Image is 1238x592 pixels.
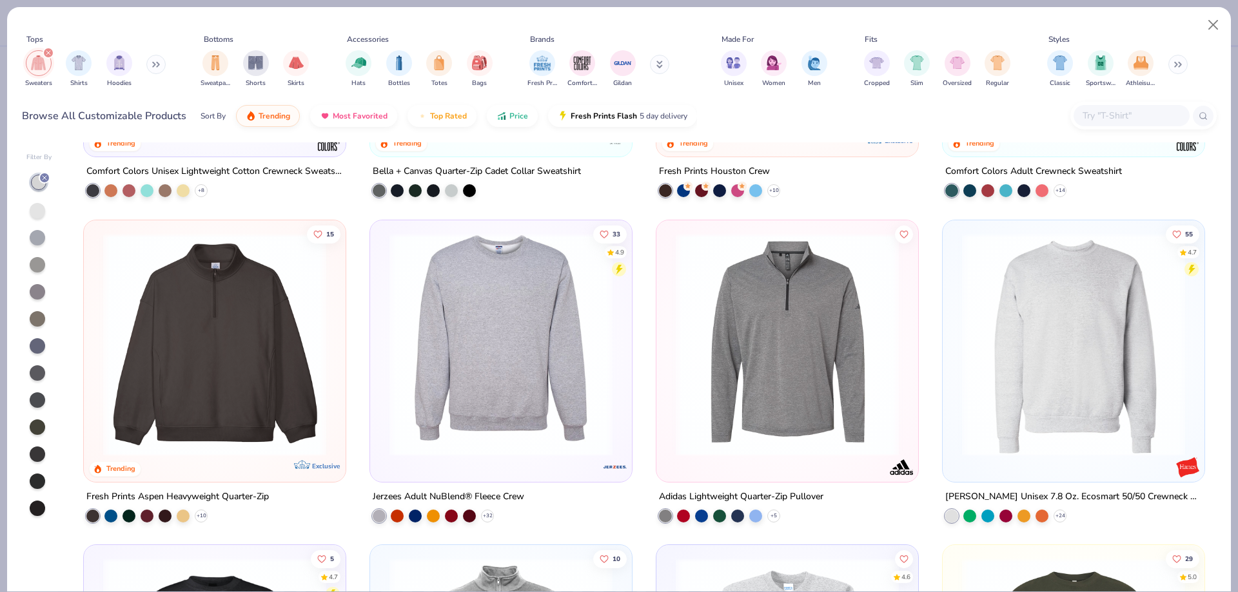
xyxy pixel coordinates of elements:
span: + 14 [1055,186,1065,194]
div: 4.9 [615,247,624,257]
span: Price [509,111,528,121]
span: Sportswear [1086,79,1115,88]
img: c9ddd20e-2f89-4e42-97ff-2c8770d044ec [97,233,333,455]
div: filter for Gildan [610,50,636,88]
img: Totes Image [432,55,446,70]
div: filter for Women [761,50,787,88]
div: 4.7 [1188,247,1197,257]
img: Hanes logo [1174,454,1200,479]
button: filter button [1047,50,1073,88]
span: 33 [613,231,620,237]
button: filter button [1126,50,1155,88]
div: filter for Bottles [386,50,412,88]
img: Women Image [767,55,781,70]
span: Women [762,79,785,88]
span: + 5 [771,511,777,519]
img: Adidas logo [889,454,914,479]
img: Slim Image [910,55,924,70]
span: Oversized [943,79,972,88]
span: Bottles [388,79,410,88]
span: 5 day delivery [640,109,687,124]
span: Most Favorited [333,111,388,121]
button: Like [593,550,627,568]
input: Try "T-Shirt" [1081,108,1181,123]
button: filter button [943,50,972,88]
img: Athleisure Image [1134,55,1148,70]
div: filter for Classic [1047,50,1073,88]
img: Fresh Prints Image [533,53,552,73]
div: Comfort Colors Adult Crewneck Sweatshirt [945,163,1122,179]
span: 29 [1185,556,1193,562]
img: Sweaters Image [31,55,46,70]
div: filter for Fresh Prints [527,50,557,88]
img: Unisex Image [726,55,741,70]
div: filter for Slim [904,50,930,88]
img: TopRated.gif [417,111,427,121]
div: filter for Totes [426,50,452,88]
span: Comfort Colors [567,79,597,88]
div: filter for Comfort Colors [567,50,597,88]
img: Hats Image [351,55,366,70]
button: filter button [904,50,930,88]
span: Bags [472,79,487,88]
span: Exclusive [312,461,340,470]
span: Regular [986,79,1009,88]
button: filter button [346,50,371,88]
div: filter for Athleisure [1126,50,1155,88]
img: Cropped Image [869,55,884,70]
span: 5 [331,556,335,562]
span: Classic [1050,79,1070,88]
img: Comfort Colors logo [316,128,342,154]
img: 57dd73d0-09ef-4620-99b0-e71abb12be60 [669,233,905,455]
button: Fresh Prints Flash5 day delivery [548,105,697,127]
div: filter for Hoodies [106,50,132,88]
img: Men Image [807,55,821,70]
div: filter for Oversized [943,50,972,88]
img: 00fa436f-0d2e-4a67-80f7-96aa8badf0ac [905,233,1141,455]
div: Accessories [347,33,389,45]
span: Sweatpants [201,79,230,88]
span: Skirts [288,79,304,88]
div: [PERSON_NAME] Unisex 7.8 Oz. Ecosmart 50/50 Crewneck Sweatshirt [945,488,1202,504]
div: filter for Regular [985,50,1010,88]
div: Comfort Colors Unisex Lightweight Cotton Crewneck Sweatshirt [86,163,343,179]
button: Like [311,550,341,568]
button: filter button [985,50,1010,88]
div: filter for Hats [346,50,371,88]
button: filter button [243,50,269,88]
span: Exclusive [885,136,912,144]
img: Jerzees logo [602,454,628,479]
div: Brands [530,33,555,45]
span: Cropped [864,79,890,88]
span: Unisex [724,79,743,88]
span: + 32 [483,511,493,519]
button: Top Rated [408,105,477,127]
span: Sweaters [25,79,52,88]
img: Classic Image [1053,55,1068,70]
button: filter button [721,50,747,88]
button: Close [1201,13,1226,37]
div: Made For [722,33,754,45]
img: Skirts Image [289,55,304,70]
img: Bella + Canvas logo [602,128,628,154]
img: Bags Image [472,55,486,70]
div: filter for Skirts [283,50,309,88]
button: Like [1166,225,1199,243]
img: 6cea5deb-12ff-40e0-afe1-d9c864774007 [383,233,619,455]
span: Athleisure [1126,79,1155,88]
button: filter button [567,50,597,88]
div: filter for Unisex [721,50,747,88]
div: Jerzees Adult NuBlend® Fleece Crew [373,488,524,504]
button: filter button [283,50,309,88]
span: Hoodies [107,79,132,88]
div: Browse All Customizable Products [22,108,186,124]
span: + 24 [1055,511,1065,519]
span: Men [808,79,821,88]
div: Fits [865,33,878,45]
button: Like [593,225,627,243]
img: most_fav.gif [320,111,330,121]
button: filter button [426,50,452,88]
div: filter for Men [801,50,827,88]
button: filter button [864,50,890,88]
div: Tops [26,33,43,45]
